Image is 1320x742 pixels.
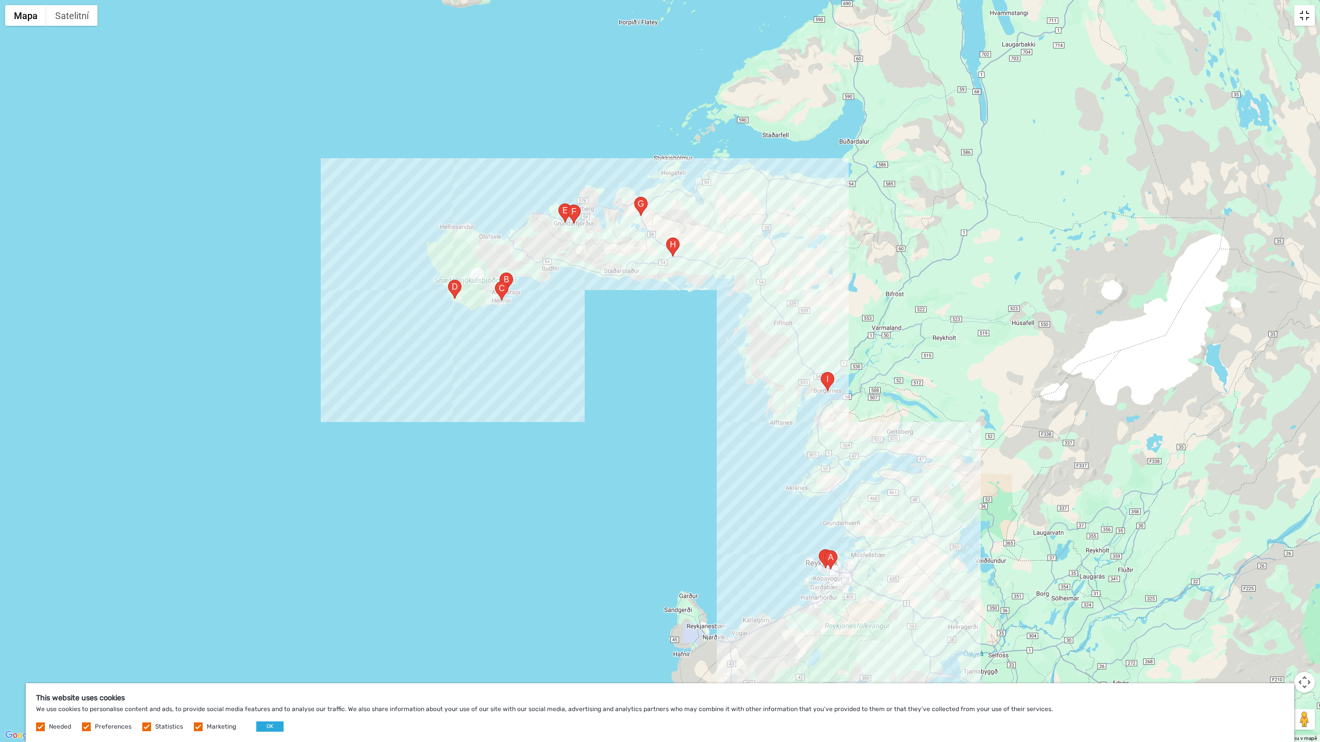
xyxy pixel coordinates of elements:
div: 54, Island [558,204,572,223]
button: Open LiveChat chat widget [119,16,131,28]
label: Preferences [95,722,131,731]
div: Grundarfjörður, 350 Grundarfjörður, Island [567,205,581,224]
p: We're away right now. Please check back later! [14,18,117,26]
div: Brekkustígur 21, 356, Island [495,281,508,300]
h5: This website uses cookies [36,694,1284,702]
div: We use cookies to personalise content and ads, to provide social media features and to analyse ou... [26,683,1294,742]
label: Needed [49,722,71,731]
div: Vegamót, 342, Island [666,238,680,257]
div: Arnarstapavegur 356, 356 Arnarstapi, Island [500,273,513,292]
label: Statistics [155,722,183,731]
label: Marketing [207,722,236,731]
div: Western Region, 341, Island [634,197,648,216]
div: Brúartorg 1, 310 Borgarnes, Island [821,372,834,391]
button: OK [256,721,284,732]
div: 572, 356, Island [448,280,461,299]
